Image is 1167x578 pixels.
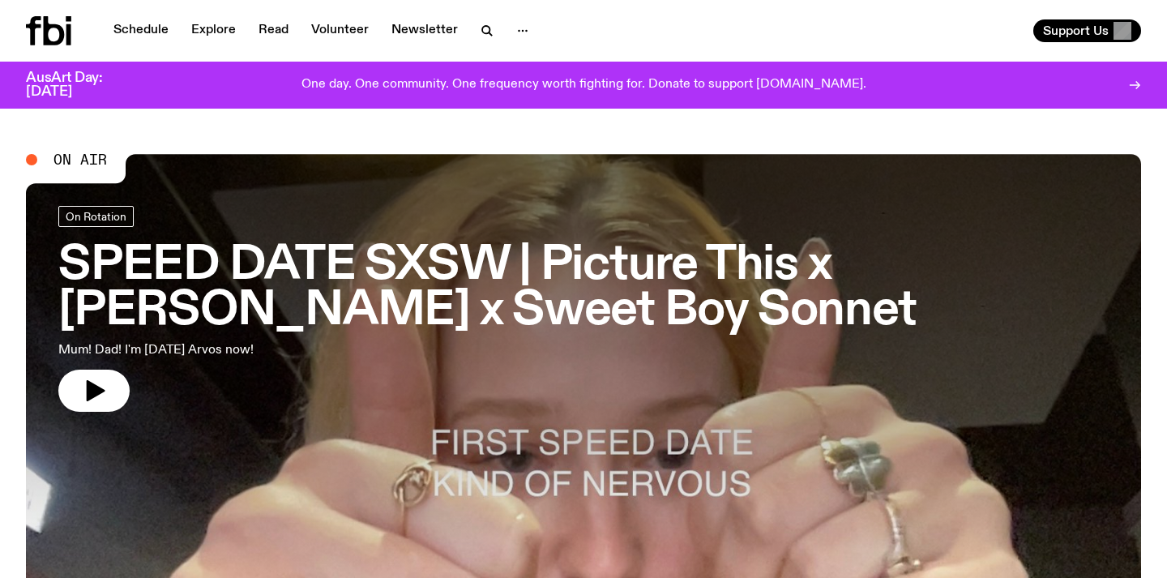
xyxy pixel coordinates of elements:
h3: AusArt Day: [DATE] [26,71,130,99]
p: Mum! Dad! I'm [DATE] Arvos now! [58,340,473,360]
a: Read [249,19,298,42]
button: Support Us [1033,19,1141,42]
a: Newsletter [382,19,468,42]
span: On Rotation [66,210,126,222]
a: Explore [182,19,246,42]
a: SPEED DATE SXSW | Picture This x [PERSON_NAME] x Sweet Boy SonnetMum! Dad! I'm [DATE] Arvos now! [58,206,1109,412]
span: Support Us [1043,24,1109,38]
h3: SPEED DATE SXSW | Picture This x [PERSON_NAME] x Sweet Boy Sonnet [58,243,1109,334]
a: Schedule [104,19,178,42]
a: On Rotation [58,206,134,227]
span: On Air [53,152,107,167]
p: One day. One community. One frequency worth fighting for. Donate to support [DOMAIN_NAME]. [301,78,866,92]
a: Volunteer [301,19,378,42]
